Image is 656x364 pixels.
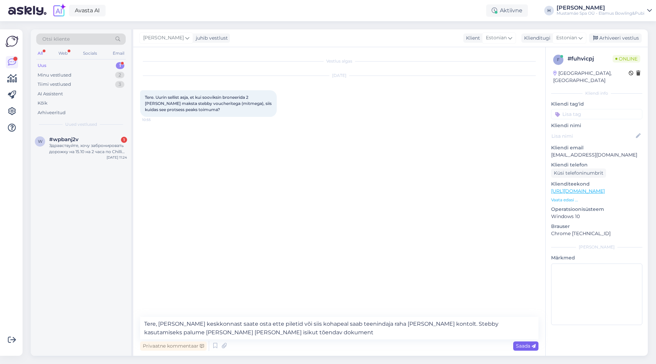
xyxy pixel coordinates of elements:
[49,143,127,155] div: Здравствуйте, хочу забронировать дорожку на 15.10 на 2 часа по Chilli ваучеру. Это мне надо тогда...
[140,72,538,79] div: [DATE]
[111,49,126,58] div: Email
[551,230,642,237] p: Chrome [TECHNICAL_ID]
[193,35,228,42] div: juhib vestlust
[38,109,66,116] div: Arhiveeritud
[140,317,538,339] textarea: Tere, [PERSON_NAME] keskkonnast saate osta ette piletid või siis kohapeal saab teenindaja raha [P...
[5,35,18,48] img: Askly Logo
[38,81,71,88] div: Tiimi vestlused
[116,62,124,69] div: 1
[551,180,642,188] p: Klienditeekond
[463,35,480,42] div: Klient
[551,213,642,220] p: Windows 10
[544,6,554,15] div: H
[551,100,642,108] p: Kliendi tag'id
[551,144,642,151] p: Kliendi email
[551,206,642,213] p: Operatsioonisüsteem
[57,49,69,58] div: Web
[38,139,42,144] span: w
[551,161,642,168] p: Kliendi telefon
[145,95,273,112] span: Tere. Uurin sellist asja, et kui sooviksin broneerida 2 [PERSON_NAME] maksta stebby voucheritega ...
[38,100,47,107] div: Kõik
[551,197,642,203] p: Vaata edasi ...
[486,34,507,42] span: Estonian
[551,109,642,119] input: Lisa tag
[140,58,538,64] div: Vestlus algas
[65,121,97,127] span: Uued vestlused
[551,151,642,159] p: [EMAIL_ADDRESS][DOMAIN_NAME]
[115,81,124,88] div: 3
[516,343,536,349] span: Saada
[551,244,642,250] div: [PERSON_NAME]
[556,34,577,42] span: Estonian
[551,90,642,96] div: Kliendi info
[613,55,640,63] span: Online
[38,91,63,97] div: AI Assistent
[557,57,560,62] span: f
[551,122,642,129] p: Kliendi nimi
[551,132,634,140] input: Lisa nimi
[521,35,550,42] div: Klienditugi
[486,4,528,17] div: Aktiivne
[568,55,613,63] div: # fuhvicpj
[551,223,642,230] p: Brauser
[115,72,124,79] div: 2
[69,5,106,16] a: Avasta AI
[143,34,184,42] span: [PERSON_NAME]
[38,62,46,69] div: Uus
[36,49,44,58] div: All
[551,168,606,178] div: Küsi telefoninumbrit
[557,5,644,11] div: [PERSON_NAME]
[142,117,168,122] span: 10:55
[42,36,70,43] span: Otsi kliente
[551,254,642,261] p: Märkmed
[553,70,629,84] div: [GEOGRAPHIC_DATA], [GEOGRAPHIC_DATA]
[140,341,207,351] div: Privaatne kommentaar
[49,136,79,143] span: #wpbanj2v
[589,33,642,43] div: Arhiveeri vestlus
[121,137,127,143] div: 1
[557,5,652,16] a: [PERSON_NAME]Mustamäe Spa OÜ - Elamus Bowling&Pubi
[107,155,127,160] div: [DATE] 11:24
[557,11,644,16] div: Mustamäe Spa OÜ - Elamus Bowling&Pubi
[38,72,71,79] div: Minu vestlused
[52,3,66,18] img: explore-ai
[82,49,98,58] div: Socials
[551,188,605,194] a: [URL][DOMAIN_NAME]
